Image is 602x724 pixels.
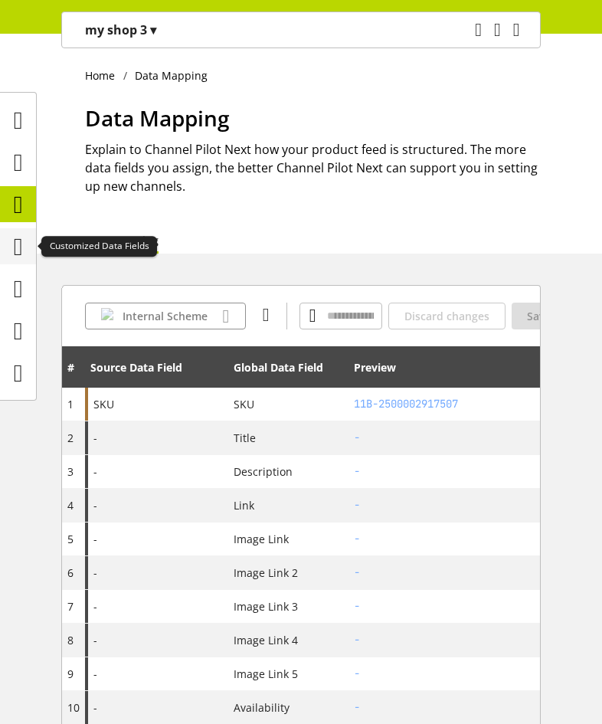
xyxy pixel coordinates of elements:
span: # [67,360,74,375]
span: - [93,666,97,682]
div: Source Data Field [90,359,182,375]
h2: - [354,531,535,547]
h2: - [354,699,535,716]
h2: - [354,430,535,446]
span: Discard changes [404,308,489,324]
h2: 11B-2500002917507 [354,396,535,412]
nav: main navigation [61,11,541,48]
span: 1 [67,397,74,411]
span: - [93,565,97,581]
span: - [93,464,97,480]
span: - [93,497,97,513]
span: 4 [67,498,74,513]
h2: - [354,632,535,648]
div: Global Data Field [234,359,323,375]
span: 8 [67,633,74,647]
span: Title [234,430,256,446]
a: Home [85,67,123,84]
span: ▾ [150,21,156,38]
span: Availability [234,699,290,716]
span: - [93,632,97,648]
span: - [93,699,97,716]
span: Image Link [234,531,289,547]
span: Description [234,464,293,480]
h2: Explain to Channel Pilot Next how your product feed is structured. The more data fields you assig... [85,140,541,195]
h2: - [354,565,535,581]
span: Image Link 3 [234,598,298,614]
span: 7 [67,599,74,614]
p: my shop 3 [85,21,156,39]
span: SKU [93,396,114,412]
span: Image Link 5 [234,666,298,682]
span: 6 [67,565,74,580]
div: Customized Data Fields [41,236,157,257]
div: Preview [354,359,396,375]
span: 3 [67,464,74,479]
span: Data Mapping [85,103,230,133]
span: - [93,598,97,614]
span: Save changes [527,308,597,324]
span: - [93,531,97,547]
button: Discard changes [388,303,505,329]
span: Link [234,497,254,513]
h2: - [354,598,535,614]
span: 9 [67,667,74,681]
span: - [93,430,97,446]
span: 10 [67,700,80,715]
span: SKU [234,396,254,412]
h2: - [354,666,535,682]
h2: - [354,464,535,480]
span: Image Link 2 [234,565,298,581]
a: Data Mapping [85,232,159,248]
span: 2 [67,431,74,445]
span: 5 [67,532,74,546]
h2: - [354,497,535,513]
span: Image Link 4 [234,632,298,648]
